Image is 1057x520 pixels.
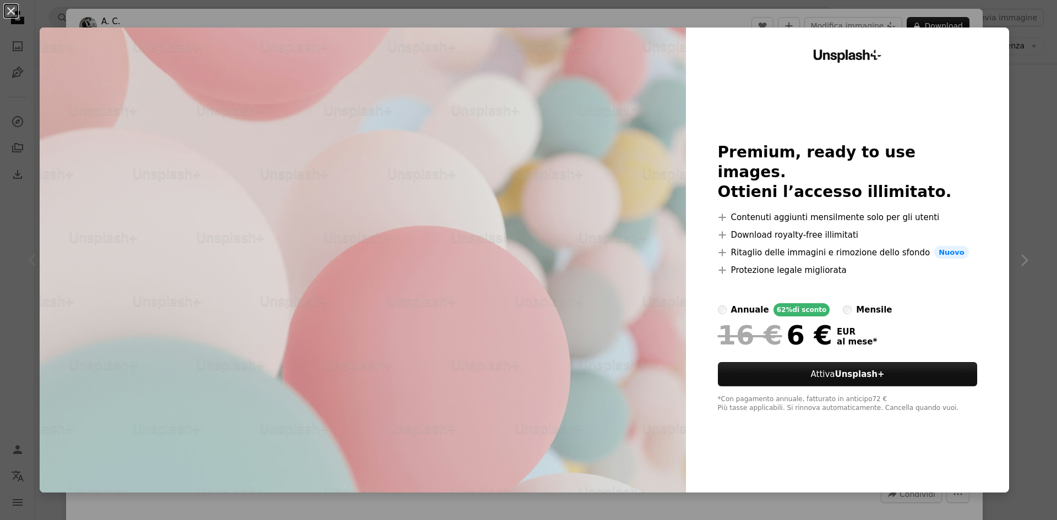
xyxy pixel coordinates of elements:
[718,246,978,259] li: Ritaglio delle immagini e rimozione dello sfondo
[718,143,978,202] h2: Premium, ready to use images. Ottieni l’accesso illimitato.
[843,305,852,314] input: mensile
[718,264,978,277] li: Protezione legale migliorata
[837,337,877,347] span: al mese *
[718,321,782,349] span: 16 €
[837,327,877,337] span: EUR
[718,395,978,413] div: *Con pagamento annuale, fatturato in anticipo 72 € Più tasse applicabili. Si rinnova automaticame...
[718,228,978,242] li: Download royalty-free illimitati
[835,369,885,379] strong: Unsplash+
[731,303,769,316] div: annuale
[856,303,892,316] div: mensile
[934,246,968,259] span: Nuovo
[718,362,978,386] button: AttivaUnsplash+
[718,305,727,314] input: annuale62%di sconto
[773,303,830,316] div: 62% di sconto
[718,211,978,224] li: Contenuti aggiunti mensilmente solo per gli utenti
[718,321,832,349] div: 6 €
